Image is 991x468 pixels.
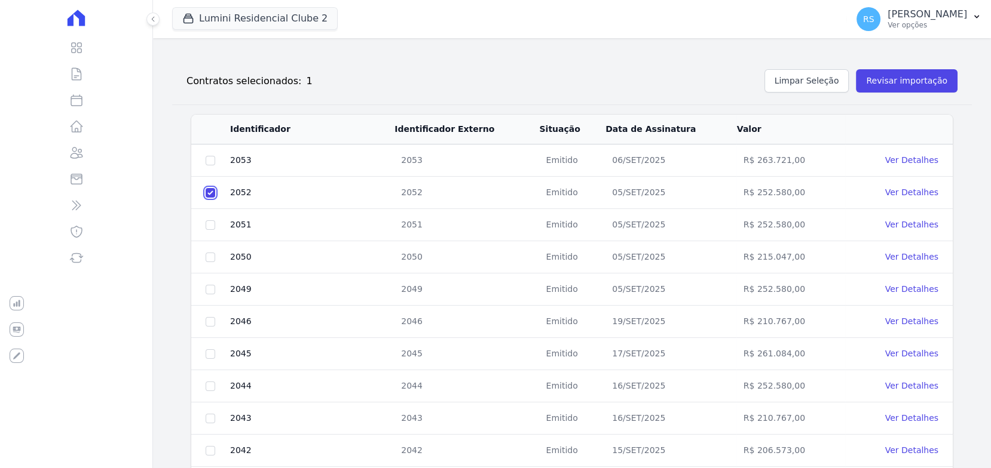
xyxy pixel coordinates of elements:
td: 2050 [394,241,539,273]
div: 1 [301,74,312,88]
td: 2053 [394,144,539,177]
td: R$ 263.721,00 [736,144,845,177]
td: 2042 [394,435,539,467]
td: Emitido [539,241,605,273]
a: Ver Detalhes [885,381,938,390]
button: RS [PERSON_NAME] Ver opções [847,2,991,36]
a: Ver Detalhes [885,252,938,261]
td: 2042 [230,435,394,467]
th: Data de Assinatura [605,115,736,144]
th: Valor [736,115,845,144]
th: Situação [539,115,605,144]
td: 2044 [394,370,539,402]
td: 15/SET/2025 [605,435,736,467]
button: Revisar importação [856,69,958,93]
a: Ver Detalhes [885,413,938,423]
td: 2043 [230,402,394,435]
td: 17/SET/2025 [605,338,736,370]
td: 2046 [230,306,394,338]
a: Ver Detalhes [885,220,938,229]
td: 2044 [230,370,394,402]
td: 2049 [394,273,539,306]
td: Emitido [539,338,605,370]
button: Lumini Residencial Clube 2 [172,7,338,30]
td: 2043 [394,402,539,435]
td: R$ 252.580,00 [736,177,845,209]
td: R$ 252.580,00 [736,370,845,402]
td: 2050 [230,241,394,273]
td: R$ 261.084,00 [736,338,845,370]
a: Ver Detalhes [885,187,938,197]
td: Emitido [539,177,605,209]
p: [PERSON_NAME] [888,8,967,20]
td: 2051 [394,209,539,241]
td: Emitido [539,144,605,177]
td: 2045 [394,338,539,370]
td: 2053 [230,144,394,177]
td: 06/SET/2025 [605,144,736,177]
th: Identificador Externo [394,115,539,144]
td: Emitido [539,273,605,306]
td: 2052 [230,177,394,209]
td: R$ 210.767,00 [736,306,845,338]
td: Emitido [539,209,605,241]
td: 19/SET/2025 [605,306,736,338]
td: R$ 252.580,00 [736,209,845,241]
td: Emitido [539,402,605,435]
td: 05/SET/2025 [605,273,736,306]
td: 2052 [394,177,539,209]
td: R$ 210.767,00 [736,402,845,435]
td: 05/SET/2025 [605,177,736,209]
td: Emitido [539,306,605,338]
a: Ver Detalhes [885,155,938,165]
a: Ver Detalhes [885,349,938,358]
td: R$ 206.573,00 [736,435,845,467]
th: Identificador [230,115,394,144]
td: 2051 [230,209,394,241]
a: Ver Detalhes [885,316,938,326]
td: 05/SET/2025 [605,241,736,273]
td: 2045 [230,338,394,370]
td: R$ 252.580,00 [736,273,845,306]
a: Ver Detalhes [885,445,938,455]
td: Emitido [539,435,605,467]
td: 05/SET/2025 [605,209,736,241]
button: Limpar Seleção [764,69,849,93]
td: 2049 [230,273,394,306]
td: 16/SET/2025 [605,370,736,402]
td: 2046 [394,306,539,338]
td: 16/SET/2025 [605,402,736,435]
td: Emitido [539,370,605,402]
p: Ver opções [888,20,967,30]
td: R$ 215.047,00 [736,241,845,273]
a: Ver Detalhes [885,284,938,294]
span: RS [863,15,874,23]
h2: Contratos selecionados: [186,74,301,88]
